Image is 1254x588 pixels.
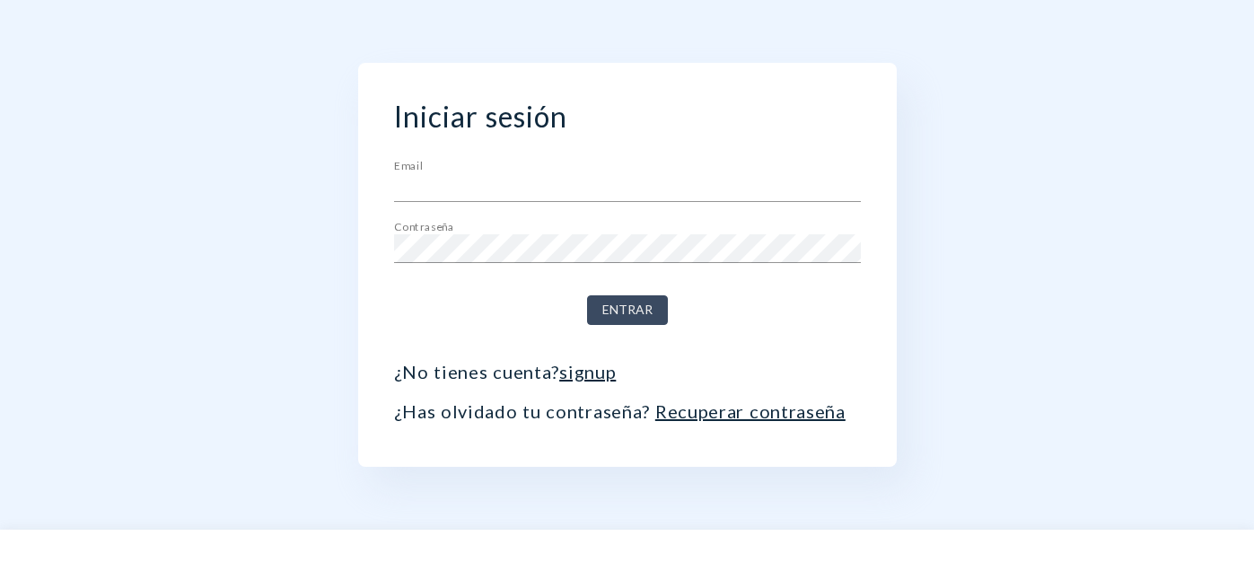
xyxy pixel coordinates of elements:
a: signup [559,361,616,382]
h2: Iniciar sesión [394,99,861,134]
p: ¿Has olvidado tu contraseña? [394,400,861,422]
p: ¿No tienes cuenta? [394,361,861,382]
span: Entrar [602,299,653,321]
label: Contraseña [394,221,454,232]
a: Recuperar contraseña [655,400,846,422]
button: Entrar [587,295,668,325]
label: Email [394,160,423,171]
